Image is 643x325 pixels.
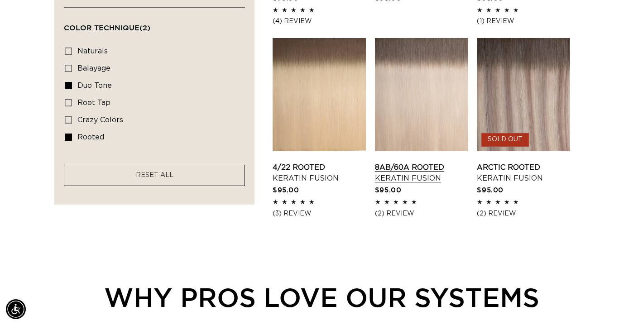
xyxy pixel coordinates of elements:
div: WHY PROS LOVE OUR SYSTEMS [54,277,589,317]
div: Accessibility Menu [6,299,26,319]
span: RESET ALL [136,172,173,178]
a: 8AB/60A Rooted Keratin Fusion [375,162,468,184]
a: Arctic Rooted Keratin Fusion [477,162,570,184]
a: RESET ALL [136,170,173,181]
span: root tap [77,99,110,106]
span: balayage [77,65,110,72]
span: naturals [77,48,108,55]
span: duo tone [77,82,112,89]
summary: Color Technique (2 selected) [64,8,245,40]
iframe: Chat Widget [598,282,643,325]
span: crazy colors [77,116,123,124]
span: rooted [77,134,104,141]
a: 4/22 Rooted Keratin Fusion [273,162,366,184]
span: (2) [139,24,150,32]
span: Color Technique [64,24,150,32]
